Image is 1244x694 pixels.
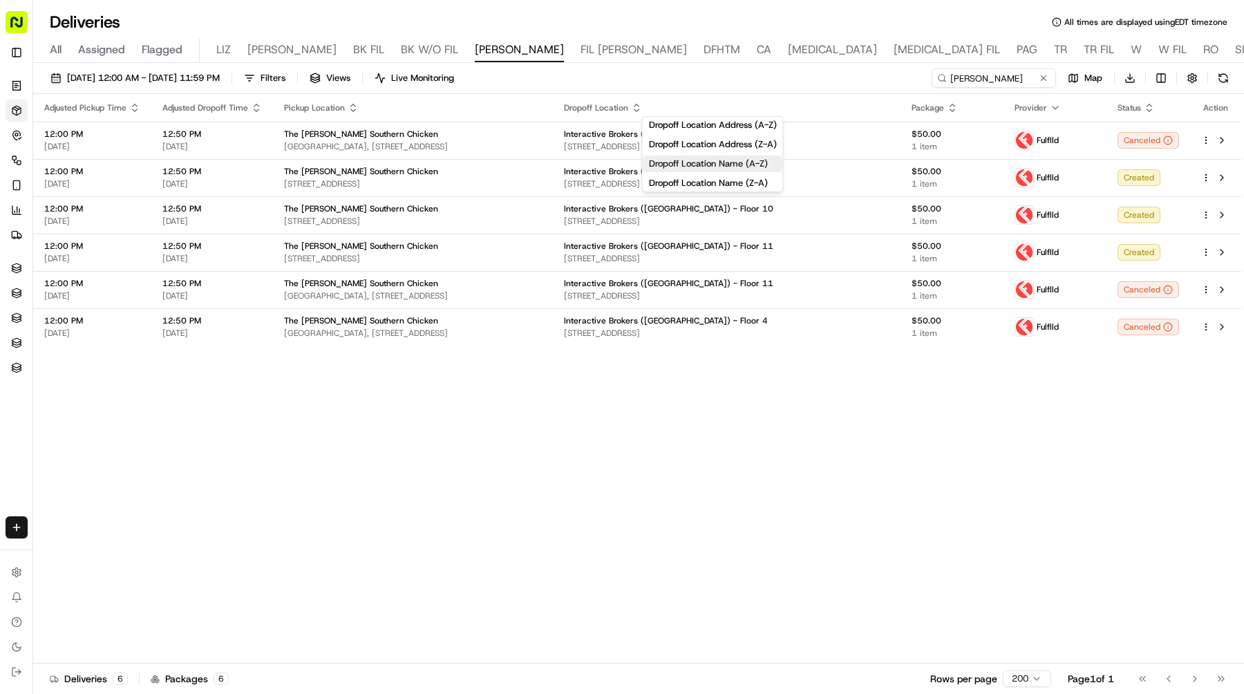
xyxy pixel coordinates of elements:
[78,41,125,58] span: Assigned
[1037,247,1059,258] span: Fulflld
[284,129,438,140] span: The [PERSON_NAME] Southern Chicken
[284,241,438,252] span: The [PERSON_NAME] Southern Chicken
[757,41,771,58] span: CA
[475,41,564,58] span: [PERSON_NAME]
[44,129,140,140] span: 12:00 PM
[1037,321,1059,332] span: Fulflld
[912,178,992,189] span: 1 item
[1214,68,1233,88] button: Refresh
[1015,281,1033,299] img: profile_Fulflld_OnFleet_Thistle_SF.png
[44,328,140,339] span: [DATE]
[117,273,128,284] div: 💻
[117,214,122,225] span: •
[261,72,285,84] span: Filters
[564,141,890,152] span: [STREET_ADDRESS]
[284,203,438,214] span: The [PERSON_NAME] Southern Chicken
[912,253,992,264] span: 1 item
[44,203,140,214] span: 12:00 PM
[162,278,262,289] span: 12:50 PM
[28,272,106,285] span: Knowledge Base
[912,166,992,177] span: $50.00
[62,132,227,146] div: Start new chat
[1015,131,1033,149] img: profile_Fulflld_OnFleet_Thistle_SF.png
[162,166,262,177] span: 12:50 PM
[581,41,687,58] span: FIL [PERSON_NAME]
[50,672,128,686] div: Deliveries
[284,328,542,339] span: [GEOGRAPHIC_DATA], [STREET_ADDRESS]
[1118,281,1179,298] div: Canceled
[564,102,628,113] span: Dropoff Location
[124,214,153,225] span: [DATE]
[138,306,167,316] span: Pylon
[284,253,542,264] span: [STREET_ADDRESS]
[247,41,337,58] span: [PERSON_NAME]
[704,41,740,58] span: DFHTM
[14,55,252,77] p: Welcome 👋
[142,41,182,58] span: Flagged
[14,201,36,223] img: Klarizel Pensader
[564,315,768,326] span: Interactive Brokers ([GEOGRAPHIC_DATA]) - Floor 4
[44,253,140,264] span: [DATE]
[1037,172,1059,183] span: Fulflld
[162,178,262,189] span: [DATE]
[643,136,783,153] button: Dropoff Location Address (Z-A)
[44,290,140,301] span: [DATE]
[912,141,992,152] span: 1 item
[235,136,252,153] button: Start new chat
[564,203,773,214] span: Interactive Brokers ([GEOGRAPHIC_DATA]) - Floor 10
[912,328,992,339] span: 1 item
[44,68,226,88] button: [DATE] 12:00 AM - [DATE] 11:59 PM
[564,278,773,289] span: Interactive Brokers ([GEOGRAPHIC_DATA]) - Floor 11
[564,166,768,177] span: Interactive Brokers ([GEOGRAPHIC_DATA]) - Floor 4
[912,216,992,227] span: 1 item
[894,41,1000,58] span: [MEDICAL_DATA] FIL
[131,272,222,285] span: API Documentation
[564,216,890,227] span: [STREET_ADDRESS]
[564,241,773,252] span: Interactive Brokers ([GEOGRAPHIC_DATA]) - Floor 11
[14,132,39,157] img: 1736555255976-a54dd68f-1ca7-489b-9aae-adbdc363a1c4
[912,102,944,113] span: Package
[1131,41,1142,58] span: W
[912,278,992,289] span: $50.00
[1118,132,1179,149] button: Canceled
[284,278,438,289] span: The [PERSON_NAME] Southern Chicken
[326,72,350,84] span: Views
[162,203,262,214] span: 12:50 PM
[44,141,140,152] span: [DATE]
[8,266,111,291] a: 📗Knowledge Base
[912,241,992,252] span: $50.00
[284,166,438,177] span: The [PERSON_NAME] Southern Chicken
[284,315,438,326] span: The [PERSON_NAME] Southern Chicken
[14,180,93,191] div: Past conversations
[788,41,877,58] span: [MEDICAL_DATA]
[151,672,229,686] div: Packages
[162,328,262,339] span: [DATE]
[50,41,62,58] span: All
[368,68,460,88] button: Live Monitoring
[14,273,25,284] div: 📗
[162,315,262,326] span: 12:50 PM
[564,178,890,189] span: [STREET_ADDRESS]
[912,290,992,301] span: 1 item
[912,315,992,326] span: $50.00
[564,328,890,339] span: [STREET_ADDRESS]
[44,315,140,326] span: 12:00 PM
[214,177,252,194] button: See all
[284,141,542,152] span: [GEOGRAPHIC_DATA], [STREET_ADDRESS]
[113,673,128,685] div: 6
[303,68,357,88] button: Views
[1118,319,1179,335] button: Canceled
[284,216,542,227] span: [STREET_ADDRESS]
[1158,41,1187,58] span: W FIL
[28,215,39,226] img: 1736555255976-a54dd68f-1ca7-489b-9aae-adbdc363a1c4
[97,305,167,316] a: Powered byPylon
[44,241,140,252] span: 12:00 PM
[1015,318,1033,336] img: profile_Fulflld_OnFleet_Thistle_SF.png
[162,253,262,264] span: [DATE]
[216,41,231,58] span: LIZ
[62,146,190,157] div: We're available if you need us!
[162,102,248,113] span: Adjusted Dropoff Time
[1015,102,1047,113] span: Provider
[1015,206,1033,224] img: profile_Fulflld_OnFleet_Thistle_SF.png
